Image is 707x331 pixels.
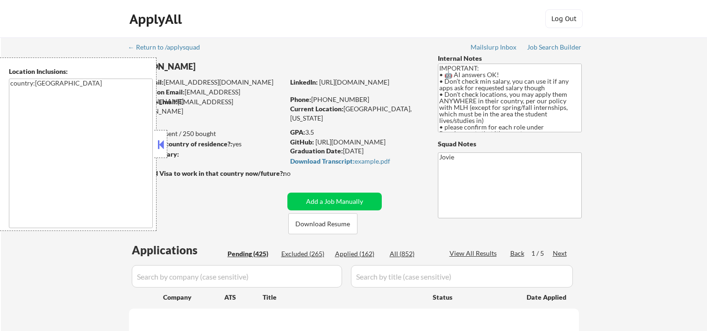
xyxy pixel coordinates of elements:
button: Add a Job Manually [287,193,382,210]
div: [EMAIL_ADDRESS][DOMAIN_NAME] [129,97,284,115]
div: ATS [224,293,263,302]
div: ← Return to /applysquad [128,44,209,50]
div: Back [510,249,525,258]
strong: Graduation Date: [290,147,343,155]
div: Date Applied [527,293,568,302]
a: [URL][DOMAIN_NAME] [319,78,389,86]
div: Applied (162) [335,249,382,259]
div: Title [263,293,424,302]
a: Download Transcript:example.pdf [290,158,420,167]
strong: Can work in country of residence?: [129,140,232,148]
strong: Phone: [290,95,311,103]
div: Next [553,249,568,258]
div: All (852) [390,249,436,259]
div: Squad Notes [438,139,582,149]
div: Status [433,288,513,305]
div: [PHONE_NUMBER] [290,95,422,104]
input: Search by title (case sensitive) [351,265,573,288]
div: [GEOGRAPHIC_DATA], [US_STATE] [290,104,422,122]
strong: LinkedIn: [290,78,318,86]
strong: GitHub: [290,138,314,146]
a: ← Return to /applysquad [128,43,209,53]
a: Job Search Builder [527,43,582,53]
div: Company [163,293,224,302]
div: Job Search Builder [527,44,582,50]
strong: Will need Visa to work in that country now/future?: [129,169,285,177]
a: Mailslurp Inbox [471,43,517,53]
div: Pending (425) [228,249,274,259]
div: 161 sent / 250 bought [129,129,284,138]
div: [EMAIL_ADDRESS][DOMAIN_NAME] [129,78,284,87]
div: [EMAIL_ADDRESS][DOMAIN_NAME] [129,87,284,106]
div: Mailslurp Inbox [471,44,517,50]
div: example.pdf [290,158,420,165]
div: Location Inclusions: [9,67,153,76]
div: [PERSON_NAME] [129,61,321,72]
strong: Current Location: [290,105,343,113]
input: Search by company (case sensitive) [132,265,342,288]
div: ApplyAll [129,11,185,27]
div: Excluded (265) [281,249,328,259]
div: View All Results [450,249,500,258]
div: 3.5 [290,128,424,137]
div: no [283,169,310,178]
div: 1 / 5 [531,249,553,258]
button: Log Out [545,9,583,28]
strong: Download Transcript: [290,157,355,165]
div: Internal Notes [438,54,582,63]
div: [DATE] [290,146,422,156]
div: yes [129,139,281,149]
a: [URL][DOMAIN_NAME] [315,138,386,146]
div: Applications [132,245,224,256]
button: Download Resume [288,213,357,234]
strong: GPA: [290,128,305,136]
